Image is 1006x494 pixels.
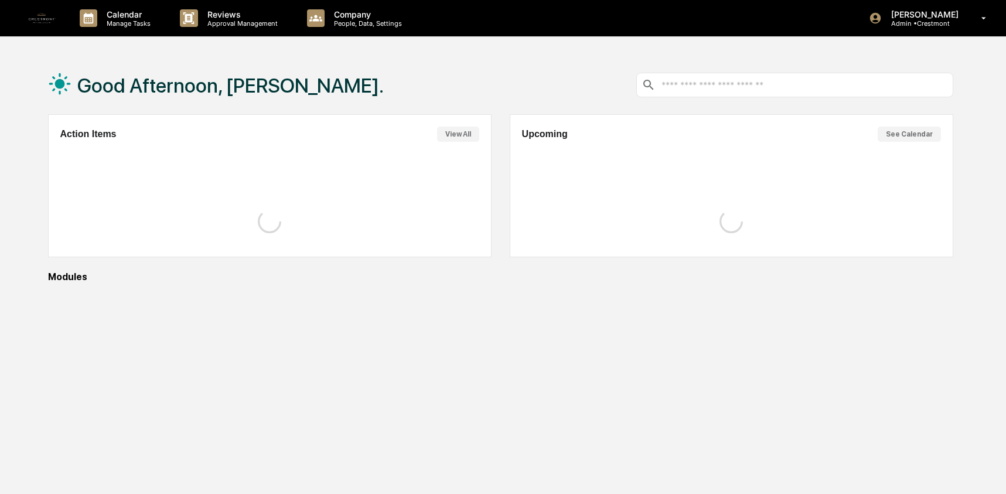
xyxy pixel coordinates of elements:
[198,19,284,28] p: Approval Management
[437,127,479,142] button: View All
[878,127,941,142] button: See Calendar
[60,129,117,139] h2: Action Items
[882,19,964,28] p: Admin • Crestmont
[97,19,156,28] p: Manage Tasks
[97,9,156,19] p: Calendar
[77,74,384,97] h1: Good Afternoon, [PERSON_NAME].
[198,9,284,19] p: Reviews
[28,4,56,32] img: logo
[48,271,953,282] div: Modules
[325,9,408,19] p: Company
[522,129,568,139] h2: Upcoming
[882,9,964,19] p: [PERSON_NAME]
[325,19,408,28] p: People, Data, Settings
